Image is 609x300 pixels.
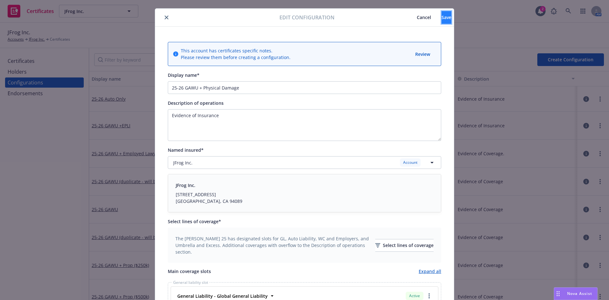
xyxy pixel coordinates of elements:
[168,218,221,224] span: Select lines of coverage*
[554,287,598,300] button: Nova Assist
[408,293,421,299] span: Active
[177,293,268,299] strong: General Liability - Global General Liability
[175,235,371,255] span: The [PERSON_NAME] 25 has designated slots for GL, Auto Liability, WC and Employers, and Umbrella ...
[425,292,433,300] a: more
[176,191,242,198] div: [STREET_ADDRESS]
[415,50,431,58] button: Review
[442,11,451,24] button: Save
[375,239,434,252] button: Select lines of coverage
[375,239,434,251] div: Select lines of coverage
[168,268,211,275] span: Main coverage slots
[168,72,200,78] span: Display name*
[168,147,204,153] span: Named insured*
[406,11,442,24] button: Cancel
[400,158,421,166] div: Account
[279,14,335,21] span: Edit configuration
[442,14,451,20] span: Save
[554,288,562,300] div: Drag to move
[168,100,224,106] span: Description of operations
[173,159,193,166] span: JFrog Inc.
[181,47,291,54] span: This account has certificates specific notes.
[419,268,441,275] a: Expand all
[415,51,430,57] span: Review
[176,198,242,204] div: [GEOGRAPHIC_DATA], CA 94089
[176,182,242,189] div: JFrog Inc.
[168,81,441,94] input: Enter a display name
[163,14,170,21] button: close
[567,291,592,296] span: Nova Assist
[181,54,291,61] span: Please review them before creating a configuration.
[172,281,209,284] span: General liability slot
[417,14,431,20] span: Cancel
[168,156,441,169] button: JFrog Inc.Account
[168,109,441,141] textarea: Input description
